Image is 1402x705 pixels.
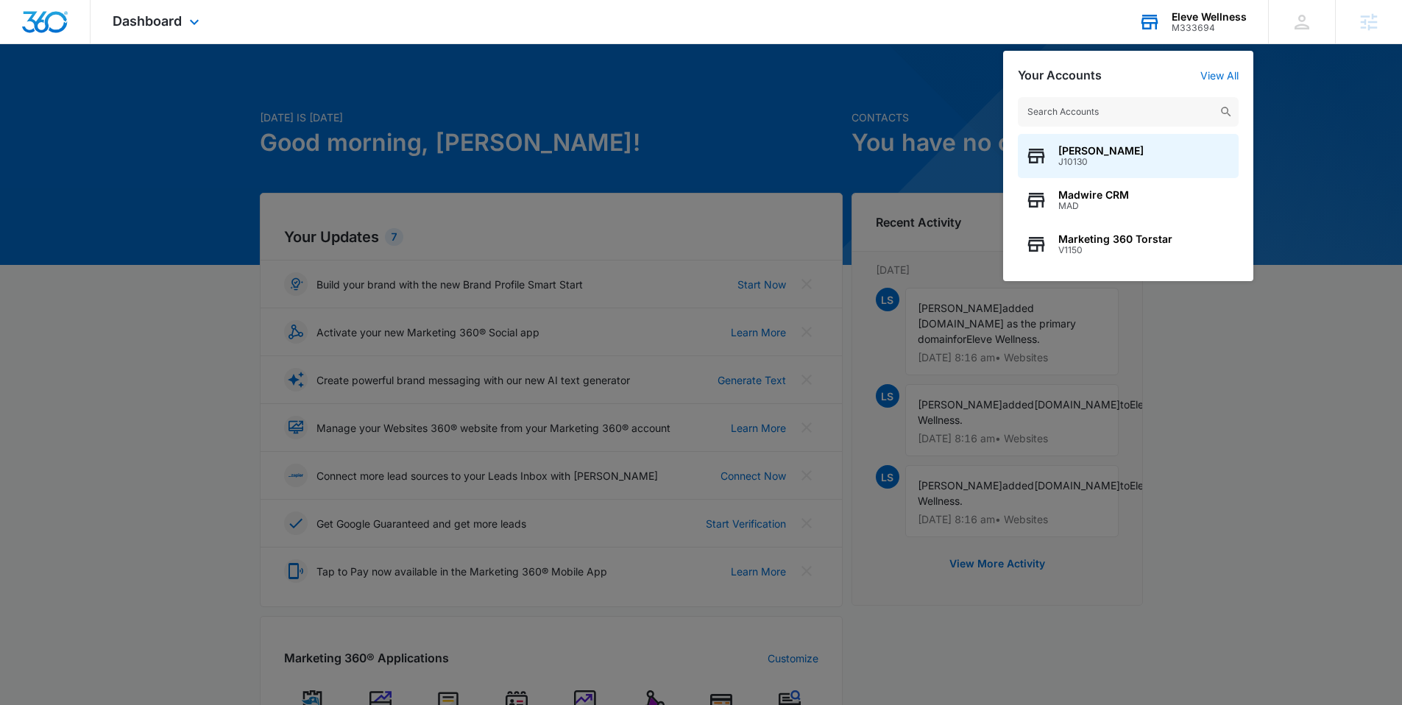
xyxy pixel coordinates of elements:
button: [PERSON_NAME]J10130 [1018,134,1239,178]
span: [PERSON_NAME] [1058,145,1144,157]
span: V1150 [1058,245,1172,255]
span: Madwire CRM [1058,189,1129,201]
button: Madwire CRMMAD [1018,178,1239,222]
input: Search Accounts [1018,97,1239,127]
span: MAD [1058,201,1129,211]
h2: Your Accounts [1018,68,1102,82]
span: J10130 [1058,157,1144,167]
div: account name [1172,11,1247,23]
button: Marketing 360 TorstarV1150 [1018,222,1239,266]
span: Marketing 360 Torstar [1058,233,1172,245]
div: account id [1172,23,1247,33]
span: Dashboard [113,13,182,29]
a: View All [1200,69,1239,82]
